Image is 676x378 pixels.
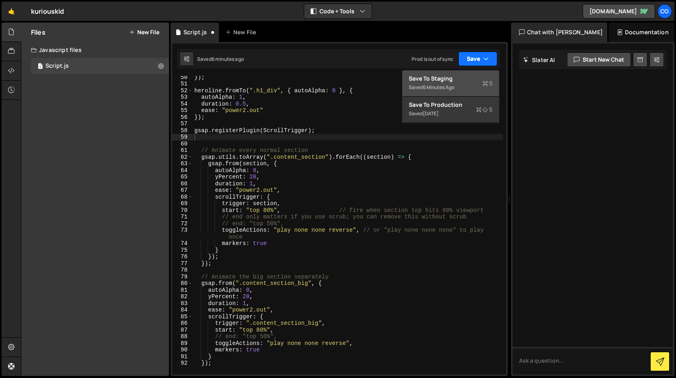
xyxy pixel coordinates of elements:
[172,214,193,220] div: 71
[409,75,493,83] div: Save to Staging
[197,56,244,62] div: Saved
[172,340,193,347] div: 89
[523,56,555,64] h2: Slater AI
[409,109,493,118] div: Saved
[172,314,193,320] div: 85
[172,101,193,108] div: 54
[172,127,193,134] div: 58
[657,4,672,19] a: Co
[402,71,499,97] button: Save to StagingS Saved6 minutes ago
[567,52,631,67] button: Start new chat
[402,97,499,123] button: Save to ProductionS Saved[DATE]
[172,307,193,314] div: 84
[511,23,607,42] div: Chat with [PERSON_NAME]
[172,134,193,141] div: 59
[172,240,193,247] div: 74
[172,260,193,267] div: 77
[172,320,193,327] div: 86
[172,147,193,154] div: 61
[183,28,207,36] div: Script.js
[172,107,193,114] div: 55
[476,106,493,114] span: S
[129,29,159,35] button: New File
[172,360,193,367] div: 92
[31,6,64,16] div: kuriouskid
[172,247,193,254] div: 75
[609,23,674,42] div: Documentation
[172,81,193,87] div: 51
[172,154,193,161] div: 62
[172,200,193,207] div: 69
[423,110,439,117] div: [DATE]
[172,194,193,201] div: 68
[172,174,193,181] div: 65
[172,327,193,334] div: 87
[172,353,193,360] div: 91
[409,101,493,109] div: Save to Production
[304,4,372,19] button: Code + Tools
[482,79,493,87] span: S
[172,181,193,187] div: 66
[172,187,193,194] div: 67
[172,287,193,294] div: 81
[38,64,43,70] span: 1
[45,62,69,70] div: Script.js
[172,227,193,240] div: 73
[458,52,497,66] button: Save
[172,87,193,94] div: 52
[21,42,169,58] div: Javascript files
[172,167,193,174] div: 64
[172,293,193,300] div: 82
[583,4,655,19] a: [DOMAIN_NAME]
[412,56,453,62] div: Prod is out of sync
[172,347,193,353] div: 90
[423,84,454,91] div: 6 minutes ago
[172,120,193,127] div: 57
[409,83,493,92] div: Saved
[31,28,45,37] h2: Files
[225,28,259,36] div: New File
[172,220,193,227] div: 72
[172,114,193,121] div: 56
[172,253,193,260] div: 76
[172,207,193,214] div: 70
[172,333,193,340] div: 88
[172,274,193,280] div: 79
[172,267,193,274] div: 78
[172,74,193,81] div: 50
[172,160,193,167] div: 63
[2,2,21,21] a: 🤙
[31,58,169,74] div: 16633/45317.js
[172,280,193,287] div: 80
[172,141,193,147] div: 60
[172,300,193,307] div: 83
[212,56,244,62] div: 6 minutes ago
[172,94,193,101] div: 53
